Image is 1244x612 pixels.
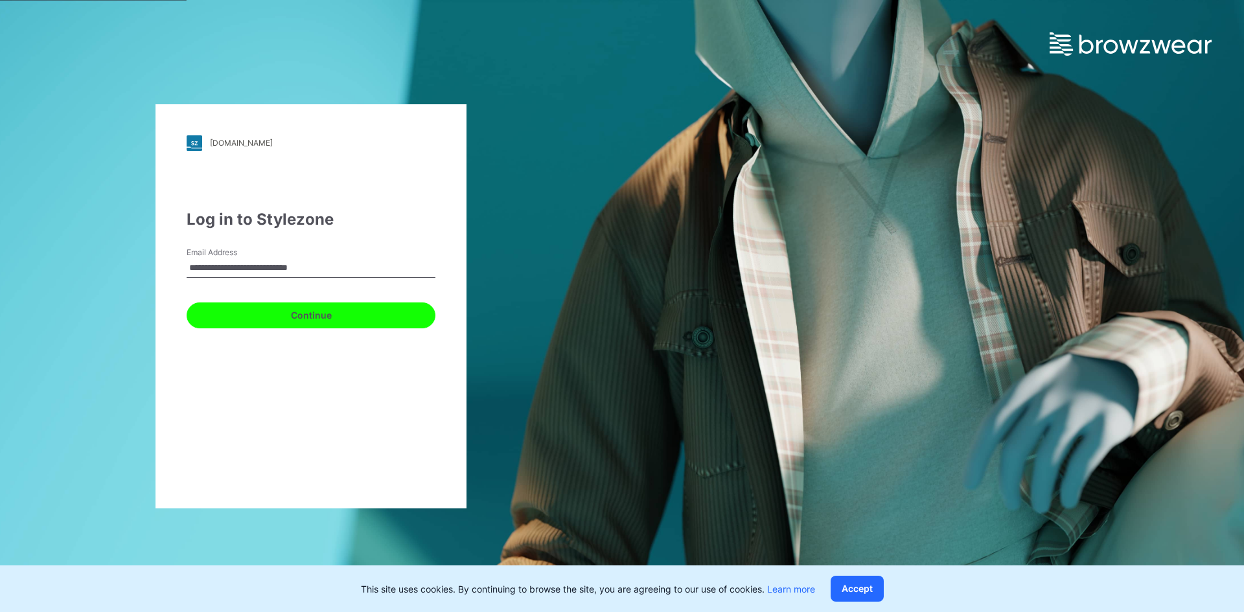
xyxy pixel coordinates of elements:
[831,576,884,602] button: Accept
[361,582,815,596] p: This site uses cookies. By continuing to browse the site, you are agreeing to our use of cookies.
[187,247,277,258] label: Email Address
[187,208,435,231] div: Log in to Stylezone
[1050,32,1212,56] img: browzwear-logo.e42bd6dac1945053ebaf764b6aa21510.svg
[187,135,435,151] a: [DOMAIN_NAME]
[210,138,273,148] div: [DOMAIN_NAME]
[187,135,202,151] img: stylezone-logo.562084cfcfab977791bfbf7441f1a819.svg
[187,302,435,328] button: Continue
[767,584,815,595] a: Learn more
